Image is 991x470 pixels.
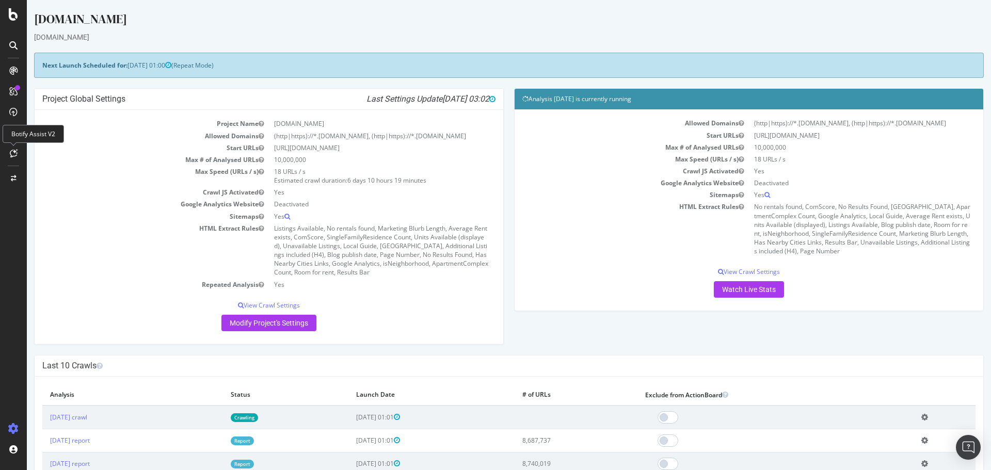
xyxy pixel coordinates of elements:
[495,267,949,276] p: View Crawl Settings
[495,94,949,104] h4: Analysis [DATE] is currently running
[23,436,63,445] a: [DATE] report
[7,32,957,42] div: [DOMAIN_NAME]
[722,141,949,153] td: 10,000,000
[15,279,242,290] td: Repeated Analysis
[495,153,722,165] td: Max Speed (URLs / s)
[722,117,949,129] td: (http|https)://*.[DOMAIN_NAME], (http|https)://*.[DOMAIN_NAME]
[329,436,373,445] span: [DATE] 01:01
[322,384,488,406] th: Launch Date
[340,94,469,104] i: Last Settings Update
[488,384,611,406] th: # of URLs
[242,154,469,166] td: 10,000,000
[15,154,242,166] td: Max # of Analysed URLs
[15,166,242,186] td: Max Speed (URLs / s)
[15,61,101,70] strong: Next Launch Scheduled for:
[242,130,469,142] td: (http|https)://*.[DOMAIN_NAME], (http|https)://*.[DOMAIN_NAME]
[15,222,242,279] td: HTML Extract Rules
[495,117,722,129] td: Allowed Domains
[15,361,949,371] h4: Last 10 Crawls
[196,384,322,406] th: Status
[15,384,196,406] th: Analysis
[495,165,722,177] td: Crawl JS Activated
[242,198,469,210] td: Deactivated
[722,165,949,177] td: Yes
[15,94,469,104] h4: Project Global Settings
[101,61,145,70] span: [DATE] 01:00
[15,142,242,154] td: Start URLs
[204,436,227,445] a: Report
[242,279,469,290] td: Yes
[722,153,949,165] td: 18 URLs / s
[722,177,949,189] td: Deactivated
[415,94,469,104] span: [DATE] 03:02
[242,142,469,154] td: [URL][DOMAIN_NAME]
[495,129,722,141] td: Start URLs
[321,176,399,185] span: 6 days 10 hours 19 minutes
[722,129,949,141] td: [URL][DOMAIN_NAME]
[7,10,957,32] div: [DOMAIN_NAME]
[7,53,957,78] div: (Repeat Mode)
[495,141,722,153] td: Max # of Analysed URLs
[495,177,722,189] td: Google Analytics Website
[242,118,469,129] td: [DOMAIN_NAME]
[23,413,60,422] a: [DATE] crawl
[15,198,242,210] td: Google Analytics Website
[687,281,757,298] a: Watch Live Stats
[611,384,887,406] th: Exclude from ActionBoard
[722,189,949,201] td: Yes
[329,459,373,468] span: [DATE] 01:01
[956,435,981,460] div: Open Intercom Messenger
[242,222,469,279] td: Listings Available, No rentals found, Marketing Blurb Length, Average Rent exists, ComScore, Sing...
[242,210,469,222] td: Yes
[15,130,242,142] td: Allowed Domains
[242,186,469,198] td: Yes
[15,118,242,129] td: Project Name
[329,413,373,422] span: [DATE] 01:01
[15,301,469,310] p: View Crawl Settings
[204,413,231,422] a: Crawling
[3,125,64,143] div: Botify Assist V2
[204,460,227,468] a: Report
[195,315,290,331] a: Modify Project's Settings
[15,186,242,198] td: Crawl JS Activated
[23,459,63,468] a: [DATE] report
[15,210,242,222] td: Sitemaps
[242,166,469,186] td: 18 URLs / s Estimated crawl duration:
[495,189,722,201] td: Sitemaps
[488,429,611,452] td: 8,687,737
[722,201,949,257] td: No rentals found, ComScore, No Results Found, [GEOGRAPHIC_DATA], ApartmentComplex Count, Google A...
[495,201,722,257] td: HTML Extract Rules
